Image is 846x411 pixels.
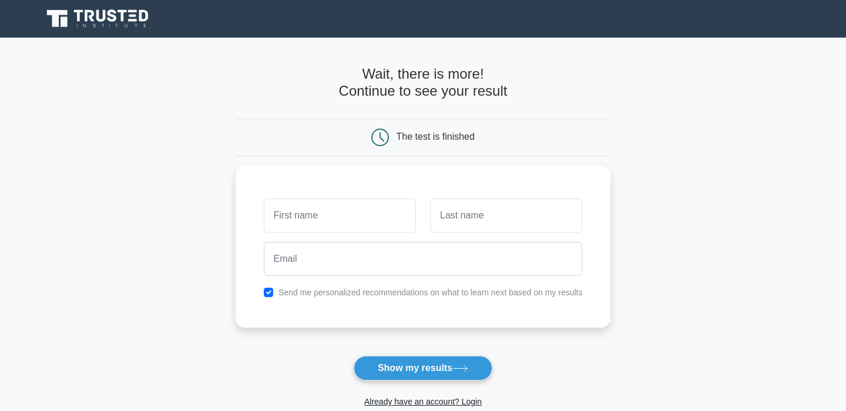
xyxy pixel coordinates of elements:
h4: Wait, there is more! Continue to see your result [236,66,611,100]
input: Email [264,242,583,276]
button: Show my results [354,356,492,380]
input: Last name [430,198,582,233]
label: Send me personalized recommendations on what to learn next based on my results [278,288,583,297]
input: First name [264,198,416,233]
div: The test is finished [397,132,475,142]
a: Already have an account? Login [364,397,482,406]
